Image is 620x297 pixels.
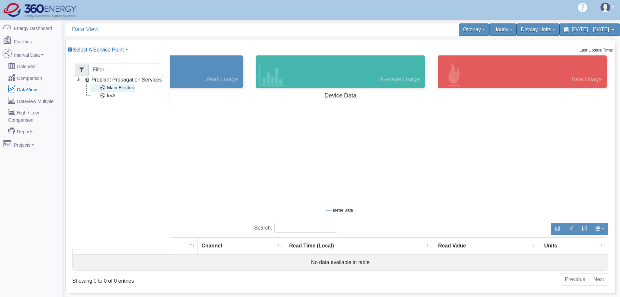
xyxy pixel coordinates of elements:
[551,223,564,235] button: Copy to clipboard
[379,75,420,84] span: Average Usage
[254,223,337,233] label: Search:
[571,75,602,84] span: Total Usage
[83,76,163,84] a: Proplant Propagation Services
[540,238,608,254] th: Units : activate to sort column ascending
[489,23,517,36] div: Hourly
[68,47,128,52] a: Select A Service Point
[333,208,353,213] tspan: Meter Data
[83,92,163,99] li: kVA
[72,273,290,285] div: Showing 0 to 0 of 0 entries
[90,92,117,99] a: kVA
[75,76,163,99] li: Proplant Propagation Services
[564,223,578,235] button: Export to Excel
[577,223,591,235] button: Generate PDF
[459,23,489,36] div: Overlay
[572,27,609,32] span: [DATE] - [DATE]
[72,23,344,36] span: Data View
[83,84,163,92] li: Main Electric
[591,223,608,235] button: Show/Hide Columns
[73,254,608,270] td: No data available in table
[285,238,434,254] th: Read Time (Local) : activate to sort column ascending
[579,48,613,52] small: Last Update Time:
[274,223,337,233] input: Search:
[90,84,135,92] a: Main Electric
[600,3,610,12] img: user-3.svg
[75,64,89,76] span: Filter
[206,75,238,84] span: Peak Usage
[68,54,170,249] div: Select A Service Point
[198,238,285,254] th: Channel : activate to sort column ascending
[89,64,163,76] input: Filter
[517,23,559,36] div: Display Units
[434,238,540,254] th: Read Value : activate to sort column ascending
[73,47,124,52] span: Device List
[324,92,357,99] tspan: Device Data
